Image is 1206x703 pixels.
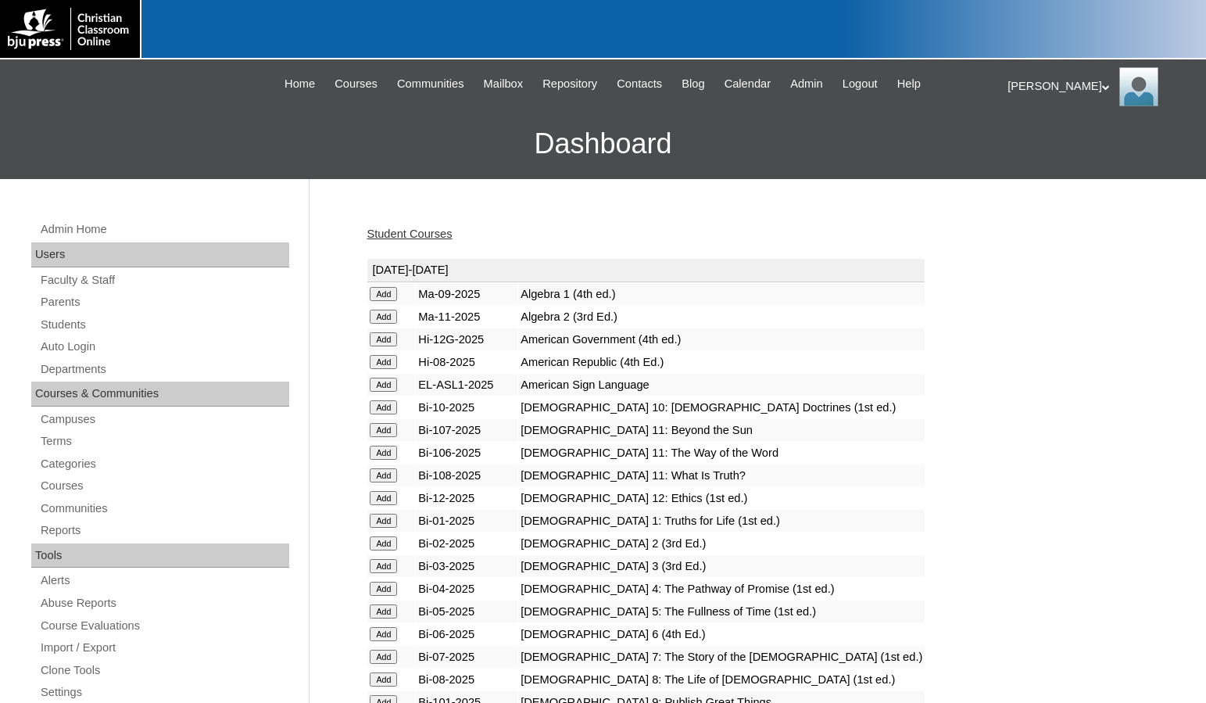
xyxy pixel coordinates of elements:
[416,555,517,577] td: Bi-03-2025
[370,491,397,505] input: Add
[370,604,397,619] input: Add
[8,8,132,50] img: logo-white.png
[39,360,289,379] a: Departments
[518,669,925,690] td: [DEMOGRAPHIC_DATA] 8: The Life of [DEMOGRAPHIC_DATA] (1st ed.)
[416,306,517,328] td: Ma-11-2025
[682,75,704,93] span: Blog
[285,75,315,93] span: Home
[416,623,517,645] td: Bi-06-2025
[370,332,397,346] input: Add
[39,271,289,290] a: Faculty & Staff
[370,468,397,482] input: Add
[370,310,397,324] input: Add
[416,487,517,509] td: Bi-12-2025
[1119,67,1158,106] img: Melanie Sevilla
[370,514,397,528] input: Add
[370,627,397,641] input: Add
[1007,67,1190,106] div: [PERSON_NAME]
[277,75,323,93] a: Home
[518,396,925,418] td: [DEMOGRAPHIC_DATA] 10: [DEMOGRAPHIC_DATA] Doctrines (1st ed.)
[617,75,662,93] span: Contacts
[370,400,397,414] input: Add
[39,521,289,540] a: Reports
[370,582,397,596] input: Add
[39,454,289,474] a: Categories
[416,374,517,396] td: EL-ASL1-2025
[39,616,289,636] a: Course Evaluations
[416,419,517,441] td: Bi-107-2025
[370,287,397,301] input: Add
[518,578,925,600] td: [DEMOGRAPHIC_DATA] 4: The Pathway of Promise (1st ed.)
[518,510,925,532] td: [DEMOGRAPHIC_DATA] 1: Truths for Life (1st ed.)
[389,75,472,93] a: Communities
[416,578,517,600] td: Bi-04-2025
[416,396,517,418] td: Bi-10-2025
[790,75,823,93] span: Admin
[518,328,925,350] td: American Government (4th ed.)
[518,351,925,373] td: American Republic (4th Ed.)
[416,283,517,305] td: Ma-09-2025
[335,75,378,93] span: Courses
[782,75,831,93] a: Admin
[39,315,289,335] a: Students
[518,555,925,577] td: [DEMOGRAPHIC_DATA] 3 (3rd Ed.)
[416,669,517,690] td: Bi-08-2025
[39,571,289,590] a: Alerts
[39,683,289,702] a: Settings
[518,283,925,305] td: Algebra 1 (4th ed.)
[518,306,925,328] td: Algebra 2 (3rd Ed.)
[518,487,925,509] td: [DEMOGRAPHIC_DATA] 12: Ethics (1st ed.)
[889,75,929,93] a: Help
[518,374,925,396] td: American Sign Language
[39,432,289,451] a: Terms
[518,646,925,668] td: [DEMOGRAPHIC_DATA] 7: The Story of the [DEMOGRAPHIC_DATA] (1st ed.)
[39,410,289,429] a: Campuses
[484,75,524,93] span: Mailbox
[31,242,289,267] div: Users
[518,419,925,441] td: [DEMOGRAPHIC_DATA] 11: Beyond the Sun
[327,75,385,93] a: Courses
[476,75,531,93] a: Mailbox
[370,650,397,664] input: Add
[717,75,778,93] a: Calendar
[725,75,771,93] span: Calendar
[835,75,886,93] a: Logout
[397,75,464,93] span: Communities
[416,442,517,464] td: Bi-106-2025
[674,75,712,93] a: Blog
[416,328,517,350] td: Hi-12G-2025
[518,601,925,622] td: [DEMOGRAPHIC_DATA] 5: The Fullness of Time (1st ed.)
[518,464,925,486] td: [DEMOGRAPHIC_DATA] 11: What Is Truth?
[370,378,397,392] input: Add
[897,75,921,93] span: Help
[31,543,289,568] div: Tools
[367,228,452,240] a: Student Courses
[39,476,289,496] a: Courses
[39,594,289,613] a: Abuse Reports
[518,623,925,645] td: [DEMOGRAPHIC_DATA] 6 (4th Ed.)
[39,638,289,658] a: Import / Export
[542,75,597,93] span: Repository
[39,661,289,680] a: Clone Tools
[8,109,1198,179] h3: Dashboard
[370,446,397,460] input: Add
[39,292,289,312] a: Parents
[39,337,289,357] a: Auto Login
[416,351,517,373] td: Hi-08-2025
[518,442,925,464] td: [DEMOGRAPHIC_DATA] 11: The Way of the Word
[416,646,517,668] td: Bi-07-2025
[416,510,517,532] td: Bi-01-2025
[416,533,517,554] td: Bi-02-2025
[370,559,397,573] input: Add
[416,601,517,622] td: Bi-05-2025
[416,464,517,486] td: Bi-108-2025
[39,220,289,239] a: Admin Home
[518,533,925,554] td: [DEMOGRAPHIC_DATA] 2 (3rd Ed.)
[370,423,397,437] input: Add
[367,259,925,282] td: [DATE]-[DATE]
[843,75,878,93] span: Logout
[370,355,397,369] input: Add
[370,536,397,551] input: Add
[535,75,605,93] a: Repository
[31,382,289,407] div: Courses & Communities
